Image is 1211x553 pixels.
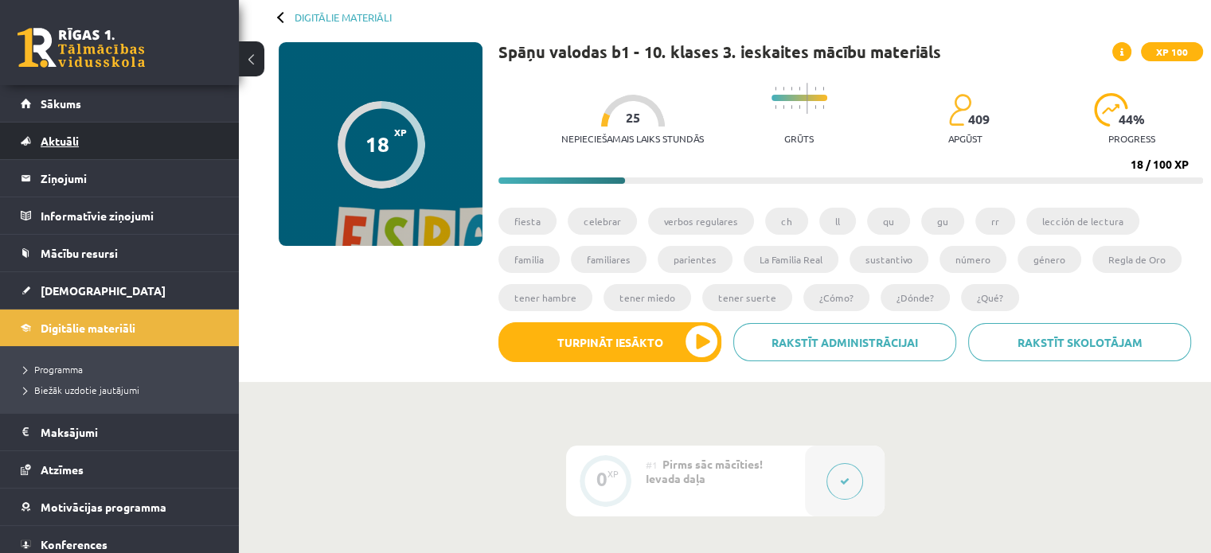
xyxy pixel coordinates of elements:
[1094,93,1128,127] img: icon-progress-161ccf0a02000e728c5f80fcf4c31c7af3da0e1684b2b1d7c360e028c24a22f1.svg
[41,537,107,551] span: Konferences
[571,246,647,273] li: familiares
[41,160,219,197] legend: Ziņojumi
[799,87,800,91] img: icon-short-line-57e1e144782c952c97e751825c79c345078a6d821885a25fce030b3d8c18986b.svg
[41,500,166,514] span: Motivācijas programma
[41,96,81,111] span: Sākums
[498,42,941,61] h1: Spāņu valodas b1 - 10. klases 3. ieskaites mācību materiāls
[41,197,219,234] legend: Informatīvie ziņojumi
[961,284,1019,311] li: ¿Qué?
[783,87,784,91] img: icon-short-line-57e1e144782c952c97e751825c79c345078a6d821885a25fce030b3d8c18986b.svg
[799,105,800,109] img: icon-short-line-57e1e144782c952c97e751825c79c345078a6d821885a25fce030b3d8c18986b.svg
[498,246,560,273] li: familia
[295,11,392,23] a: Digitālie materiāli
[604,284,691,311] li: tener miedo
[646,457,763,485] span: Pirms sāc mācīties! Ievada daļa
[646,458,658,471] span: #1
[24,362,223,376] a: Programma
[1018,246,1081,273] li: género
[948,133,982,144] p: apgūst
[21,235,219,271] a: Mācību resursi
[775,105,776,109] img: icon-short-line-57e1e144782c952c97e751825c79c345078a6d821885a25fce030b3d8c18986b.svg
[940,246,1006,273] li: número
[21,272,219,309] a: [DEMOGRAPHIC_DATA]
[814,87,816,91] img: icon-short-line-57e1e144782c952c97e751825c79c345078a6d821885a25fce030b3d8c18986b.svg
[18,28,145,68] a: Rīgas 1. Tālmācības vidusskola
[498,322,721,362] button: Turpināt iesākto
[1026,208,1139,235] li: lección de lectura
[791,87,792,91] img: icon-short-line-57e1e144782c952c97e751825c79c345078a6d821885a25fce030b3d8c18986b.svg
[658,246,732,273] li: parientes
[867,208,910,235] li: qu
[775,87,776,91] img: icon-short-line-57e1e144782c952c97e751825c79c345078a6d821885a25fce030b3d8c18986b.svg
[596,472,607,486] div: 0
[822,87,824,91] img: icon-short-line-57e1e144782c952c97e751825c79c345078a6d821885a25fce030b3d8c18986b.svg
[648,208,754,235] li: verbos regulares
[744,246,838,273] li: La Familia Real
[803,284,869,311] li: ¿Cómo?
[733,323,956,361] a: Rakstīt administrācijai
[498,284,592,311] li: tener hambre
[1108,133,1155,144] p: progress
[21,123,219,159] a: Aktuāli
[1119,112,1146,127] span: 44 %
[1092,246,1182,273] li: Regla de Oro
[850,246,928,273] li: sustantivo
[365,132,389,156] div: 18
[394,127,407,138] span: XP
[41,134,79,148] span: Aktuāli
[702,284,792,311] li: tener suerte
[921,208,964,235] li: gu
[24,384,139,396] span: Biežāk uzdotie jautājumi
[807,83,808,114] img: icon-long-line-d9ea69661e0d244f92f715978eff75569469978d946b2353a9bb055b3ed8787d.svg
[948,93,971,127] img: students-c634bb4e5e11cddfef0936a35e636f08e4e9abd3cc4e673bd6f9a4125e45ecb1.svg
[21,414,219,450] a: Maksājumi
[783,105,784,109] img: icon-short-line-57e1e144782c952c97e751825c79c345078a6d821885a25fce030b3d8c18986b.svg
[41,321,135,335] span: Digitālie materiāli
[1141,42,1203,61] span: XP 100
[765,208,808,235] li: ch
[21,85,219,122] a: Sākums
[24,363,83,376] span: Programma
[41,283,166,298] span: [DEMOGRAPHIC_DATA]
[968,323,1191,361] a: Rakstīt skolotājam
[568,208,637,235] li: celebrar
[968,112,990,127] span: 409
[822,105,824,109] img: icon-short-line-57e1e144782c952c97e751825c79c345078a6d821885a25fce030b3d8c18986b.svg
[814,105,816,109] img: icon-short-line-57e1e144782c952c97e751825c79c345078a6d821885a25fce030b3d8c18986b.svg
[561,133,704,144] p: Nepieciešamais laiks stundās
[41,246,118,260] span: Mācību resursi
[626,111,640,125] span: 25
[21,489,219,525] a: Motivācijas programma
[784,133,814,144] p: Grūts
[975,208,1015,235] li: rr
[24,383,223,397] a: Biežāk uzdotie jautājumi
[881,284,950,311] li: ¿Dónde?
[498,208,557,235] li: fiesta
[21,451,219,488] a: Atzīmes
[791,105,792,109] img: icon-short-line-57e1e144782c952c97e751825c79c345078a6d821885a25fce030b3d8c18986b.svg
[41,462,84,477] span: Atzīmes
[21,197,219,234] a: Informatīvie ziņojumi
[21,160,219,197] a: Ziņojumi
[21,310,219,346] a: Digitālie materiāli
[819,208,856,235] li: ll
[607,469,619,478] div: XP
[41,414,219,450] legend: Maksājumi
